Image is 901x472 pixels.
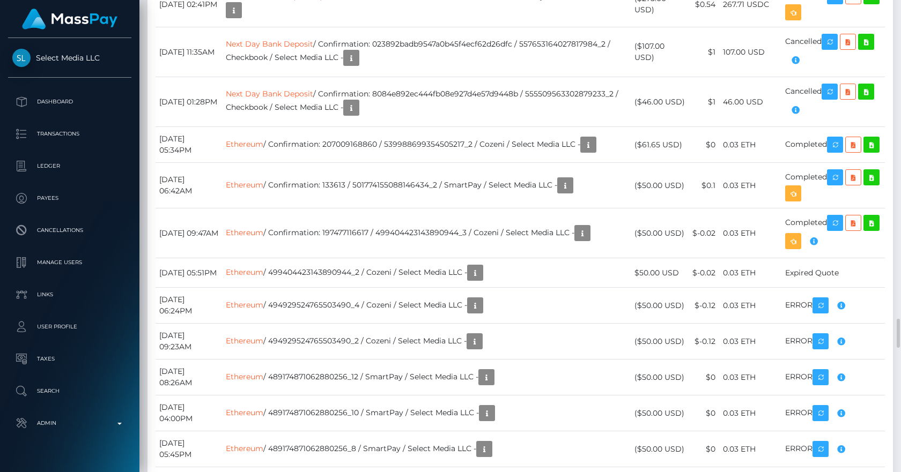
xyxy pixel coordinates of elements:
td: [DATE] 09:47AM [156,208,222,258]
a: Next Day Bank Deposit [226,89,313,99]
p: Dashboard [12,94,127,110]
td: ($50.00 USD) [631,431,689,467]
td: / Confirmation: 8084e892ec444fb08e927d4e57d9448b / 555509563302879233_2 / Checkbook / Select Medi... [222,77,631,127]
td: ERROR [781,324,885,359]
td: [DATE] 05:51PM [156,258,222,288]
td: / 494929524765503490_2 / Cozeni / Select Media LLC - [222,324,631,359]
a: Manage Users [8,249,131,276]
td: 0.03 ETH [719,324,781,359]
td: 0.03 ETH [719,359,781,395]
a: Next Day Bank Deposit [226,39,313,49]
td: 0.03 ETH [719,208,781,258]
td: ($50.00 USD) [631,288,689,324]
td: $1 [689,77,719,127]
td: 0.03 ETH [719,127,781,163]
td: Cancelled [781,77,885,127]
td: ($107.00 USD) [631,27,689,77]
td: 0.03 ETH [719,288,781,324]
a: Ethereum [226,408,263,417]
td: / Confirmation: 023892badb9547a0b45f4ecf62d26dfc / 557653164027817984_2 / Checkbook / Select Medi... [222,27,631,77]
td: ERROR [781,288,885,324]
td: $-0.02 [689,258,719,288]
td: ($50.00 USD) [631,324,689,359]
a: Transactions [8,121,131,147]
p: User Profile [12,319,127,335]
td: [DATE] 05:45PM [156,431,222,467]
td: / 489174871062880256_10 / SmartPay / Select Media LLC - [222,395,631,431]
a: Ethereum [226,372,263,381]
td: [DATE] 01:28PM [156,77,222,127]
a: Ethereum [226,267,263,277]
p: Transactions [12,126,127,142]
td: $-0.12 [689,288,719,324]
a: Links [8,281,131,308]
td: $0.1 [689,163,719,208]
a: Admin [8,410,131,437]
td: $0 [689,127,719,163]
td: ($50.00 USD) [631,359,689,395]
td: [DATE] 04:00PM [156,395,222,431]
td: ($61.65 USD) [631,127,689,163]
a: User Profile [8,313,131,340]
td: ($50.00 USD) [631,163,689,208]
a: Search [8,378,131,404]
td: / Confirmation: 197477116617 / 499404423143890944_3 / Cozeni / Select Media LLC - [222,208,631,258]
td: [DATE] 06:24PM [156,288,222,324]
td: [DATE] 11:35AM [156,27,222,77]
p: Admin [12,415,127,431]
td: $0 [689,395,719,431]
td: ERROR [781,395,885,431]
td: 0.03 ETH [719,395,781,431]
td: $-0.12 [689,324,719,359]
td: / Confirmation: 207009168860 / 539988699354505217_2 / Cozeni / Select Media LLC - [222,127,631,163]
p: Links [12,287,127,303]
img: Select Media LLC [12,49,31,67]
a: Ethereum [226,336,263,346]
td: 0.03 ETH [719,258,781,288]
a: Ethereum [226,139,263,149]
td: 46.00 USD [719,77,781,127]
td: Expired Quote [781,258,885,288]
td: $1 [689,27,719,77]
a: Ethereum [226,444,263,453]
p: Manage Users [12,254,127,271]
td: ERROR [781,431,885,467]
a: Cancellations [8,217,131,244]
a: Ledger [8,153,131,179]
p: Payees [12,190,127,206]
td: ($50.00 USD) [631,208,689,258]
a: Taxes [8,346,131,372]
p: Cancellations [12,222,127,238]
td: ($50.00 USD) [631,395,689,431]
td: $-0.02 [689,208,719,258]
td: Completed [781,163,885,208]
td: 107.00 USD [719,27,781,77]
td: $50.00 USD [631,258,689,288]
a: Ethereum [226,180,263,190]
a: Payees [8,185,131,212]
td: [DATE] 06:42AM [156,163,222,208]
td: [DATE] 05:34PM [156,127,222,163]
td: / 494929524765503490_4 / Cozeni / Select Media LLC - [222,288,631,324]
td: [DATE] 08:26AM [156,359,222,395]
p: Taxes [12,351,127,367]
td: / 489174871062880256_8 / SmartPay / Select Media LLC - [222,431,631,467]
td: ($46.00 USD) [631,77,689,127]
td: / 499404423143890944_2 / Cozeni / Select Media LLC - [222,258,631,288]
img: MassPay Logo [22,9,117,29]
p: Ledger [12,158,127,174]
td: Completed [781,127,885,163]
td: ERROR [781,359,885,395]
td: $0 [689,431,719,467]
td: / 489174871062880256_12 / SmartPay / Select Media LLC - [222,359,631,395]
td: 0.03 ETH [719,431,781,467]
a: Ethereum [226,300,263,310]
td: / Confirmation: 133613 / 501774155088146434_2 / SmartPay / Select Media LLC - [222,163,631,208]
td: $0 [689,359,719,395]
td: [DATE] 09:23AM [156,324,222,359]
p: Search [12,383,127,399]
a: Dashboard [8,88,131,115]
td: 0.03 ETH [719,163,781,208]
td: Completed [781,208,885,258]
td: Cancelled [781,27,885,77]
